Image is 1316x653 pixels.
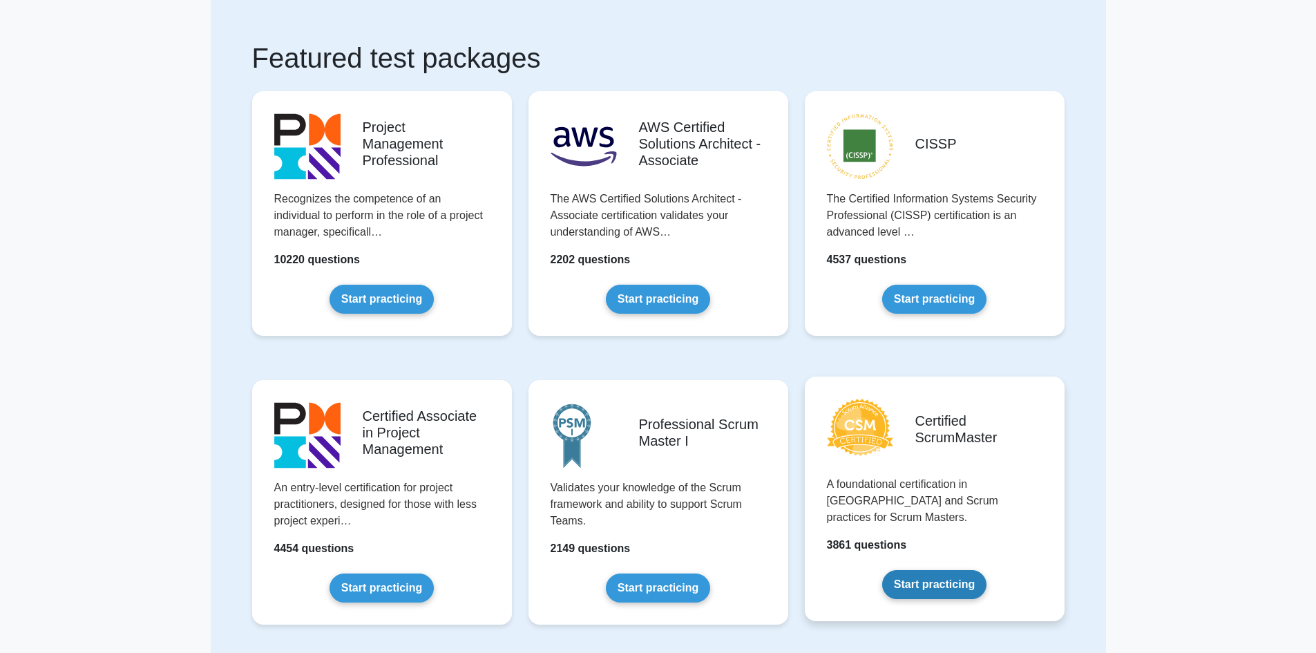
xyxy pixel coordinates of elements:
a: Start practicing [882,285,986,314]
a: Start practicing [330,574,434,603]
a: Start practicing [606,285,710,314]
a: Start practicing [330,285,434,314]
h1: Featured test packages [252,41,1065,75]
a: Start practicing [882,570,986,599]
a: Start practicing [606,574,710,603]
